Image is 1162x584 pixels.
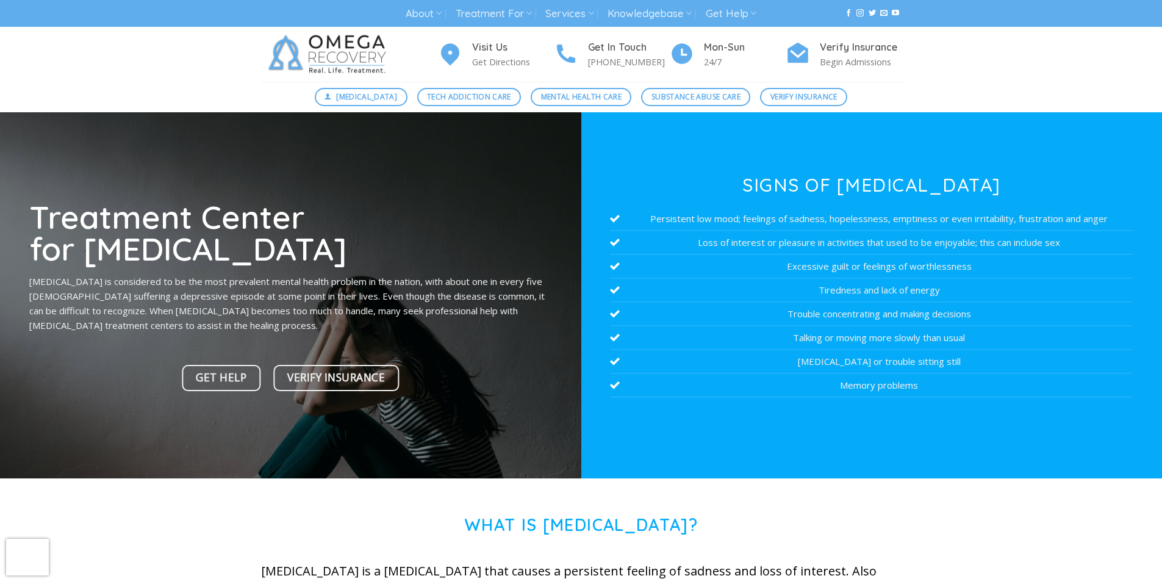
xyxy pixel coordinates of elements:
[651,91,741,103] span: Substance Abuse Care
[786,40,902,70] a: Verify Insurance Begin Admissions
[261,27,398,82] img: Omega Recovery
[610,373,1133,397] li: Memory problems
[760,88,847,106] a: Verify Insurance
[196,369,246,386] span: Get Help
[820,40,902,56] h4: Verify Insurance
[336,91,397,103] span: [MEDICAL_DATA]
[856,9,864,18] a: Follow on Instagram
[315,88,407,106] a: [MEDICAL_DATA]
[588,55,670,69] p: [PHONE_NUMBER]
[641,88,750,106] a: Substance Abuse Care
[456,2,532,25] a: Treatment For
[29,201,552,265] h1: Treatment Center for [MEDICAL_DATA]
[892,9,899,18] a: Follow on YouTube
[608,2,692,25] a: Knowledgebase
[29,274,552,333] p: [MEDICAL_DATA] is considered to be the most prevalent mental health problem in the nation, with a...
[770,91,837,103] span: Verify Insurance
[610,302,1133,326] li: Trouble concentrating and making decisions
[588,40,670,56] h4: Get In Touch
[704,55,786,69] p: 24/7
[182,365,261,391] a: Get Help
[472,55,554,69] p: Get Directions
[610,207,1133,231] li: Persistent low mood; feelings of sadness, hopelessness, emptiness or even irritability, frustrati...
[610,231,1133,254] li: Loss of interest or pleasure in activities that used to be enjoyable; this can include sex
[704,40,786,56] h4: Mon-Sun
[273,365,399,391] a: Verify Insurance
[541,91,622,103] span: Mental Health Care
[545,2,594,25] a: Services
[845,9,852,18] a: Follow on Facebook
[880,9,888,18] a: Send us an email
[531,88,631,106] a: Mental Health Care
[869,9,876,18] a: Follow on Twitter
[610,326,1133,350] li: Talking or moving more slowly than usual
[706,2,756,25] a: Get Help
[438,40,554,70] a: Visit Us Get Directions
[610,176,1133,194] h3: Signs of [MEDICAL_DATA]
[417,88,522,106] a: Tech Addiction Care
[427,91,511,103] span: Tech Addiction Care
[472,40,554,56] h4: Visit Us
[610,254,1133,278] li: Excessive guilt or feelings of worthlessness
[610,278,1133,302] li: Tiredness and lack of energy
[261,515,902,535] h1: What is [MEDICAL_DATA]?
[820,55,902,69] p: Begin Admissions
[610,350,1133,373] li: [MEDICAL_DATA] or trouble sitting still
[554,40,670,70] a: Get In Touch [PHONE_NUMBER]
[406,2,442,25] a: About
[287,369,385,386] span: Verify Insurance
